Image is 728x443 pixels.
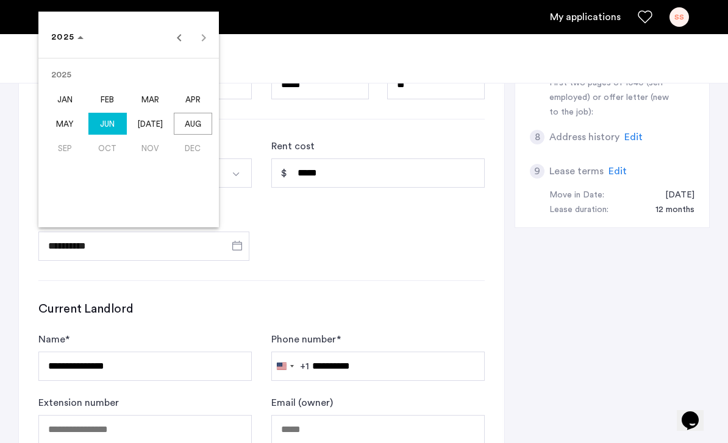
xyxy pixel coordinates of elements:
span: APR [174,88,212,110]
td: 2025 [43,63,214,87]
button: May 2025 [43,112,86,136]
span: NOV [131,137,170,159]
button: January 2025 [43,87,86,112]
button: February 2025 [86,87,129,112]
span: DEC [174,137,212,159]
span: 2025 [51,33,74,41]
span: FEB [88,88,127,110]
button: June 2025 [86,112,129,136]
button: April 2025 [171,87,214,112]
span: AUG [174,113,212,135]
span: SEP [46,137,84,159]
button: September 2025 [43,136,86,160]
span: JAN [46,88,84,110]
button: July 2025 [129,112,171,136]
span: JUN [88,113,127,135]
button: August 2025 [171,112,214,136]
span: [DATE] [131,113,170,135]
button: November 2025 [129,136,171,160]
button: Choose date [46,26,88,48]
span: MAR [131,88,170,110]
span: MAY [46,113,84,135]
button: Previous year [167,25,191,49]
button: December 2025 [171,136,214,160]
button: October 2025 [86,136,129,160]
button: March 2025 [129,87,171,112]
span: OCT [88,137,127,159]
iframe: chat widget [677,394,716,431]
